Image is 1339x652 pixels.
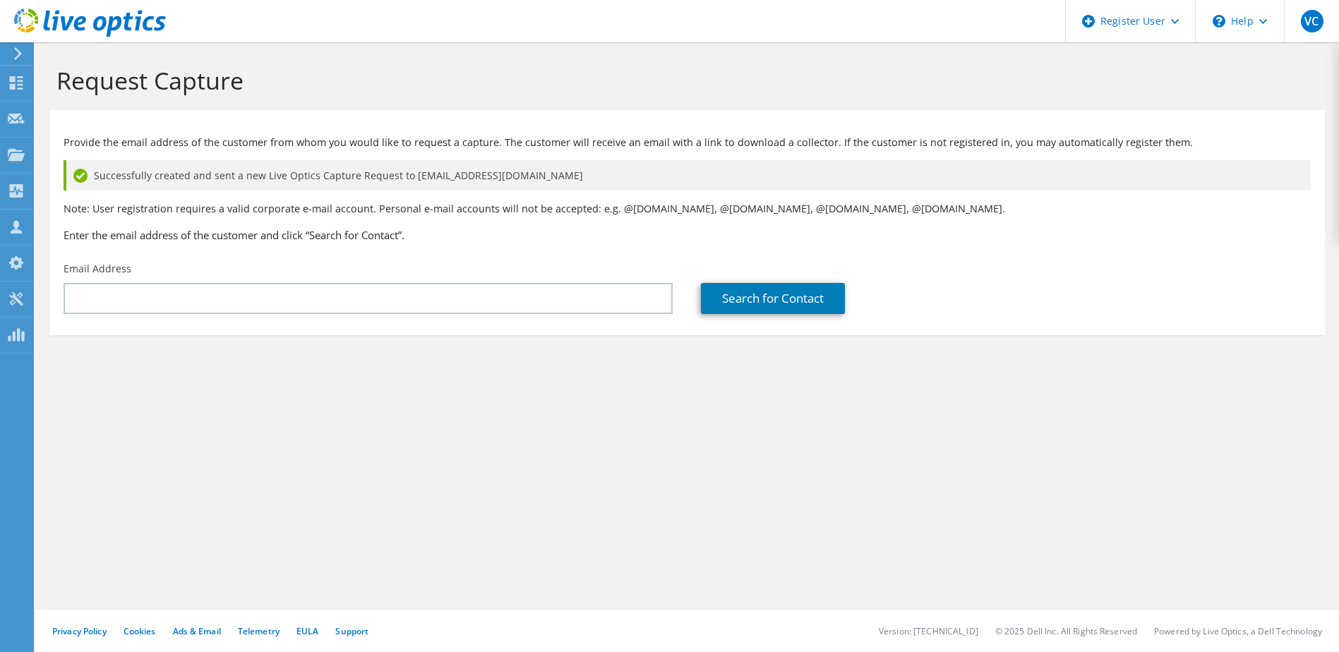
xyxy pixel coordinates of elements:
[335,625,368,637] a: Support
[64,201,1311,217] p: Note: User registration requires a valid corporate e-mail account. Personal e-mail accounts will ...
[64,262,131,276] label: Email Address
[1213,15,1225,28] svg: \n
[879,625,978,637] li: Version: [TECHNICAL_ID]
[238,625,280,637] a: Telemetry
[124,625,156,637] a: Cookies
[64,135,1311,150] p: Provide the email address of the customer from whom you would like to request a capture. The cust...
[1154,625,1322,637] li: Powered by Live Optics, a Dell Technology
[52,625,107,637] a: Privacy Policy
[64,227,1311,243] h3: Enter the email address of the customer and click “Search for Contact”.
[1301,10,1323,32] span: VC
[56,66,1311,95] h1: Request Capture
[296,625,318,637] a: EULA
[995,625,1137,637] li: © 2025 Dell Inc. All Rights Reserved
[701,283,845,314] a: Search for Contact
[94,168,583,183] span: Successfully created and sent a new Live Optics Capture Request to [EMAIL_ADDRESS][DOMAIN_NAME]
[173,625,221,637] a: Ads & Email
